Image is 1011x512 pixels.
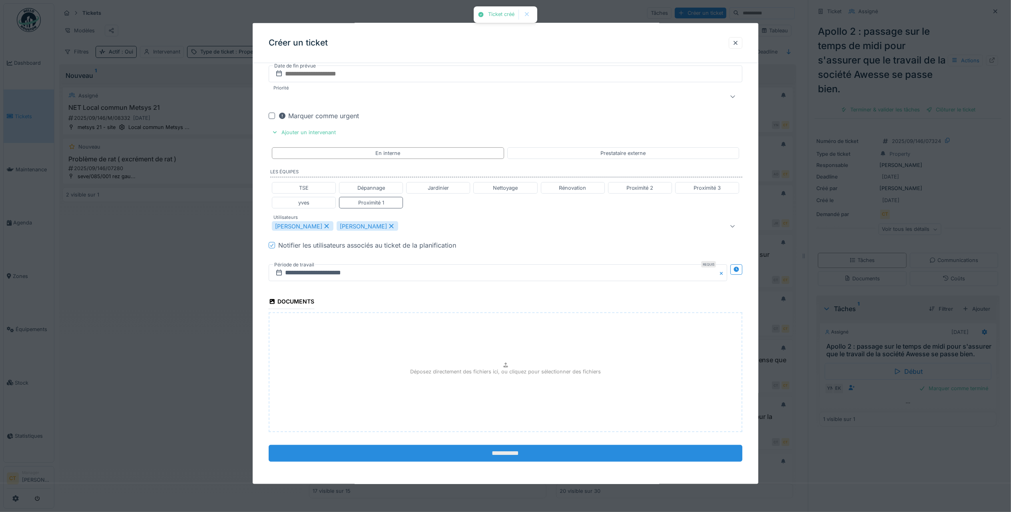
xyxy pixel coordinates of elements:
div: TSE [299,184,309,192]
label: Période de travail [273,260,315,269]
div: Rénovation [559,184,586,192]
p: Déposez directement des fichiers ici, ou cliquez pour sélectionner des fichiers [410,368,601,375]
div: Proximité 1 [358,199,384,206]
div: Proximité 2 [626,184,654,192]
button: Close [718,264,727,281]
div: Ajouter un intervenant [269,127,339,138]
div: Dépannage [357,184,385,192]
div: Jardinier [428,184,449,192]
div: [PERSON_NAME] [272,221,333,231]
div: Prestataire externe [600,149,646,157]
label: Priorité [272,85,291,91]
div: Nettoyage [493,184,518,192]
h3: Créer un ticket [269,38,328,48]
div: [PERSON_NAME] [337,221,398,231]
div: En interne [375,149,400,157]
div: Marquer comme urgent [278,111,359,121]
label: Utilisateurs [272,214,299,221]
div: Proximité 3 [694,184,721,192]
div: yves [298,199,309,206]
div: Ticket créé [488,11,514,18]
div: Documents [269,296,314,309]
div: Notifier les utilisateurs associés au ticket de la planification [278,240,456,250]
label: Les équipes [270,169,742,177]
div: Requis [701,261,716,268]
label: Date de fin prévue [273,62,317,70]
